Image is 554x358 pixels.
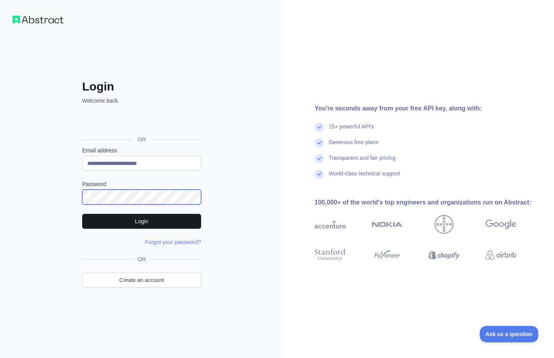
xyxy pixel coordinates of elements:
img: google [486,215,517,234]
span: OR [131,136,152,143]
a: Create an account [82,273,201,287]
img: payoneer [372,247,403,263]
span: OR [135,255,149,263]
iframe: Toggle Customer Support [480,326,538,342]
img: stanford university [315,247,346,263]
img: shopify [428,247,460,263]
img: accenture [315,215,346,234]
p: Welcome back [82,97,201,105]
img: check mark [315,154,324,163]
h2: Login [82,80,201,94]
div: 100,000+ of the world's top engineers and organizations run on Abstract: [315,198,541,207]
img: nokia [372,215,403,234]
div: 15+ powerful API's [329,123,374,138]
iframe: Sign in with Google Button [78,113,203,130]
img: Workflow [13,16,63,24]
div: Generous free plans [329,138,378,154]
label: Email address [82,146,201,154]
img: check mark [315,170,324,179]
img: airbnb [486,247,517,263]
img: check mark [315,138,324,148]
img: bayer [435,215,453,234]
div: You're seconds away from your free API key, along with: [315,104,541,113]
div: Sign in with Google. Opens in new tab [82,113,200,130]
button: Login [82,214,201,229]
div: World-class technical support [329,170,400,185]
a: Forgot your password? [145,239,201,245]
label: Password [82,180,201,188]
div: Transparent and fair pricing [329,154,396,170]
img: check mark [315,123,324,132]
